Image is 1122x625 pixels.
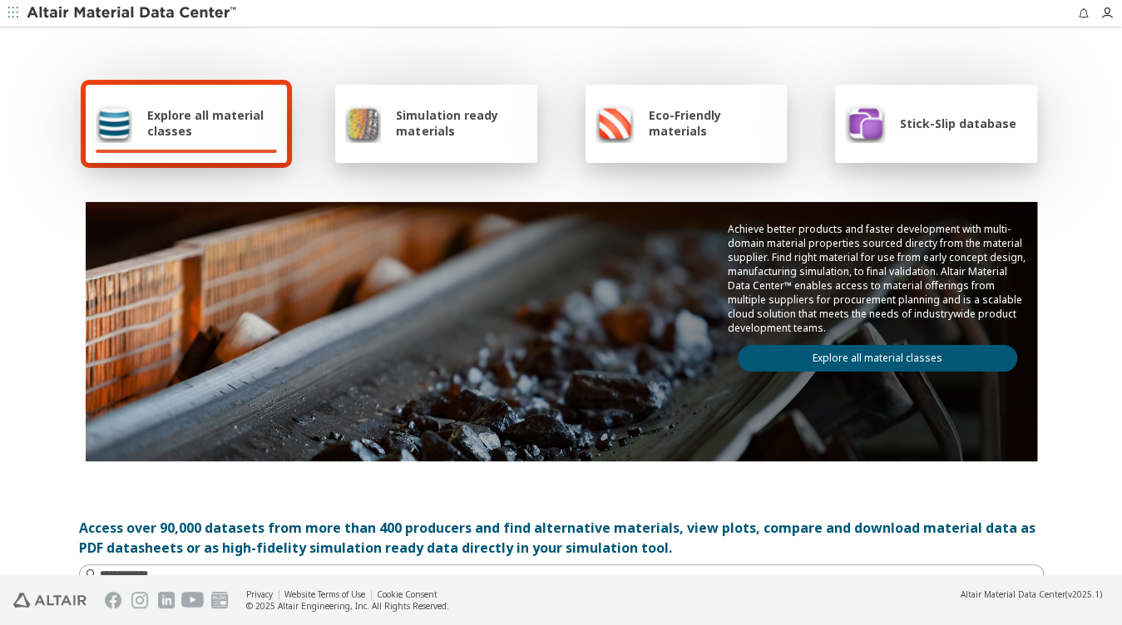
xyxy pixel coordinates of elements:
[96,103,133,143] img: Explore all material classes
[961,588,1102,600] div: (v2025.1)
[377,588,437,600] a: Cookie Consent
[345,103,381,143] img: Simulation ready materials
[284,588,365,600] a: Website Terms of Use
[900,116,1016,131] span: Stick-Slip database
[147,107,277,139] span: Explore all material classes
[79,518,1044,558] div: Access over 90,000 datasets from more than 400 producers and find alternative materials, view plo...
[246,600,449,612] div: © 2025 Altair Engineering, Inc. All Rights Reserved.
[27,5,239,22] img: Altair Material Data Center
[961,588,1065,600] span: Altair Material Data Center
[596,103,634,143] img: Eco-Friendly materials
[246,588,273,600] a: Privacy
[738,345,1017,372] a: Explore all material classes
[845,103,885,143] img: Stick-Slip database
[728,222,1027,335] p: Achieve better products and faster development with multi-domain material properties sourced dire...
[396,107,526,139] span: Simulation ready materials
[13,593,86,608] img: Altair Engineering
[649,107,777,139] span: Eco-Friendly materials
